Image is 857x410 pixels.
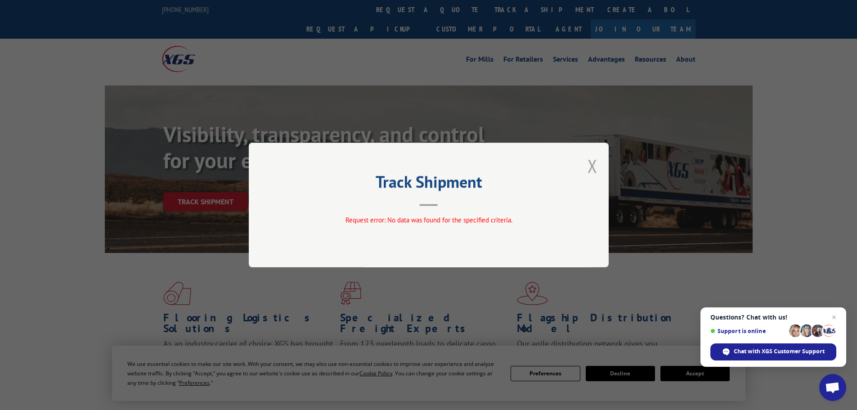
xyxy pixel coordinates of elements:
button: Close modal [588,154,597,178]
div: Open chat [819,374,846,401]
span: Support is online [710,328,786,334]
span: Request error: No data was found for the specified criteria. [345,216,512,224]
div: Chat with XGS Customer Support [710,343,836,360]
span: Chat with XGS Customer Support [734,347,825,356]
span: Close chat [829,312,839,323]
h2: Track Shipment [294,176,564,193]
span: Questions? Chat with us! [710,314,836,321]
